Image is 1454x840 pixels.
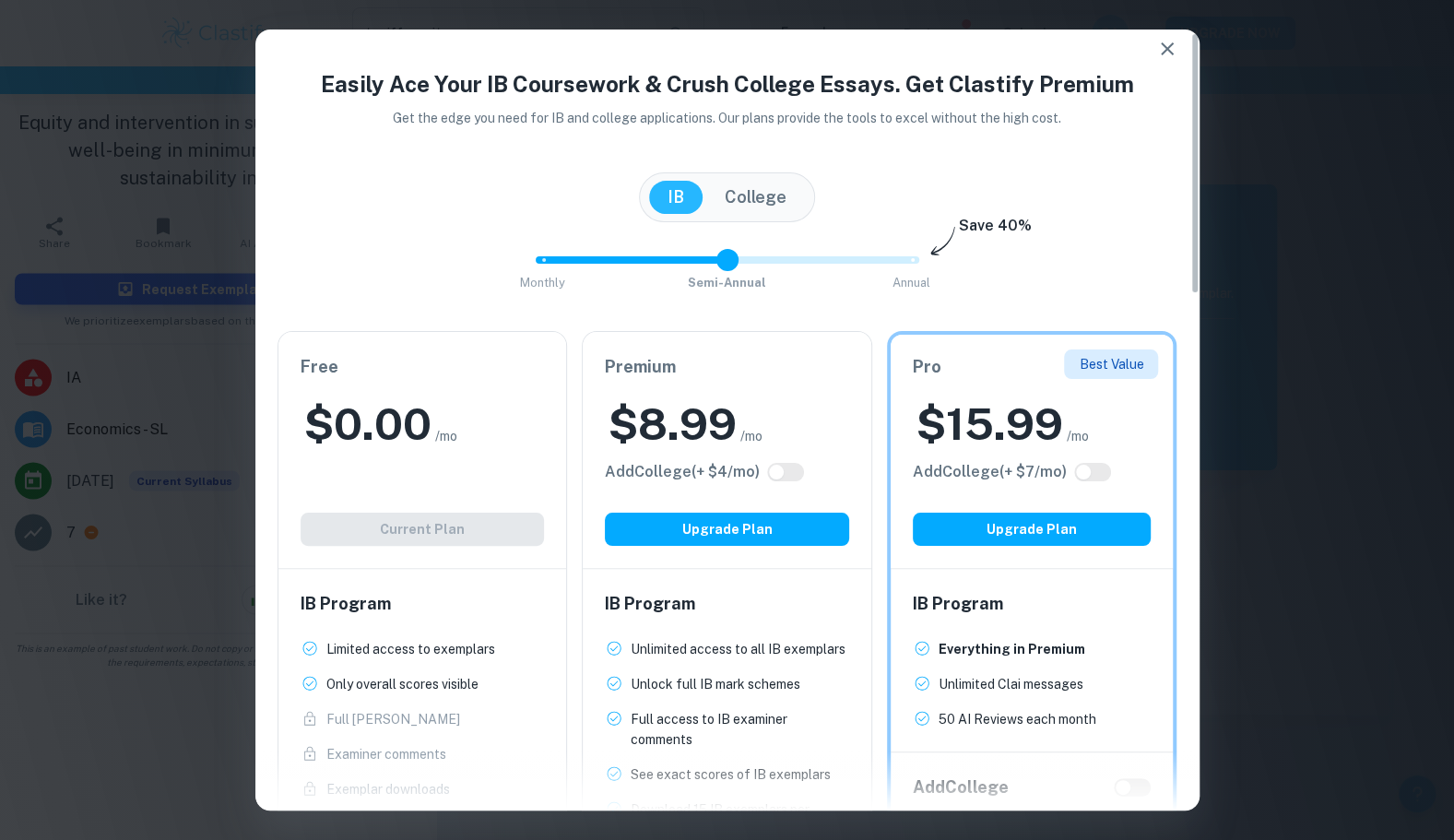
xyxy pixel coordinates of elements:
h6: Save 40% [959,215,1032,246]
span: Semi-Annual [688,276,766,290]
span: /mo [435,426,457,446]
p: 50 AI Reviews each month [939,709,1096,729]
span: Monthly [520,276,565,290]
h6: IB Program [301,591,545,617]
img: subscription-arrow.svg [930,226,955,257]
h6: Premium [605,354,849,380]
button: Upgrade Plan [913,513,1152,546]
h6: Click to see all the additional College features. [605,461,760,483]
h2: $ 15.99 [916,395,1063,454]
p: Unlimited access to all IB exemplars [631,639,845,659]
h6: Click to see all the additional College features. [913,461,1067,483]
p: Get the edge you need for IB and college applications. Our plans provide the tools to excel witho... [367,108,1087,128]
h2: $ 8.99 [609,395,737,454]
span: /mo [1067,426,1089,446]
p: Everything in Premium [939,639,1085,659]
h6: Free [301,354,545,380]
p: Only overall scores visible [326,674,479,694]
h2: $ 0.00 [304,395,431,454]
button: Upgrade Plan [605,513,849,546]
button: IB [649,181,703,214]
h4: Easily Ace Your IB Coursework & Crush College Essays. Get Clastify Premium [278,67,1177,101]
h6: Pro [913,354,1152,380]
p: Full access to IB examiner comments [631,709,849,750]
h6: IB Program [605,591,849,617]
button: College [706,181,805,214]
p: Examiner comments [326,744,446,764]
p: Best Value [1079,354,1143,374]
h6: IB Program [913,591,1152,617]
span: /mo [740,426,762,446]
p: Unlimited Clai messages [939,674,1083,694]
span: Annual [892,276,930,290]
p: Unlock full IB mark schemes [631,674,800,694]
p: Limited access to exemplars [326,639,495,659]
p: Full [PERSON_NAME] [326,709,460,729]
